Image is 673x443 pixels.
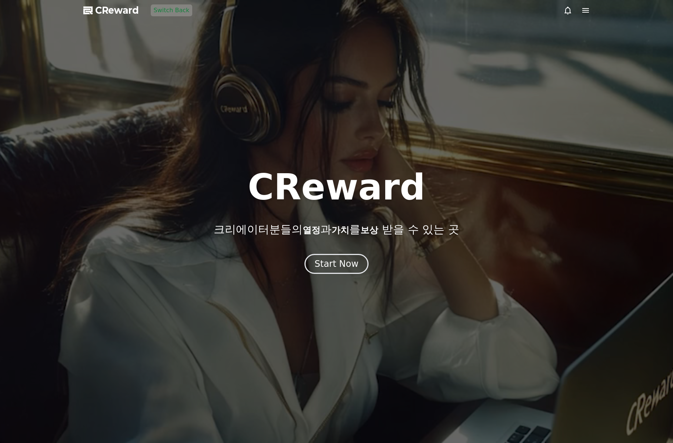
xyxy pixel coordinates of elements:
span: 열정 [303,225,320,235]
a: CReward [83,4,139,16]
span: 보상 [360,225,378,235]
button: Switch Back [151,4,193,16]
p: 크리에이터분들의 과 를 받을 수 있는 곳 [214,223,459,236]
span: 가치 [331,225,349,235]
span: CReward [95,4,139,16]
a: Start Now [304,261,369,268]
div: Start Now [314,258,359,270]
button: Start Now [304,254,369,274]
h1: CReward [248,170,425,205]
